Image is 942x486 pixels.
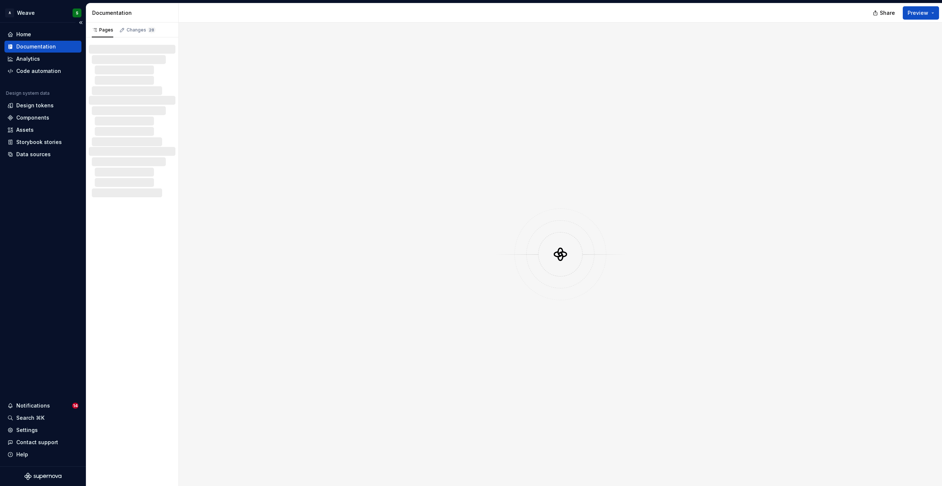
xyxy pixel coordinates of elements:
[16,414,44,422] div: Search ⌘K
[148,27,155,33] span: 28
[4,124,81,136] a: Assets
[4,41,81,53] a: Documentation
[4,400,81,412] button: Notifications14
[16,43,56,50] div: Documentation
[5,9,14,17] div: A
[16,102,54,109] div: Design tokens
[4,424,81,436] a: Settings
[92,27,113,33] div: Pages
[1,5,84,21] button: AWeaveS
[16,67,61,75] div: Code automation
[76,17,86,28] button: Collapse sidebar
[880,9,895,17] span: Share
[72,403,78,409] span: 14
[6,90,50,96] div: Design system data
[92,9,175,17] div: Documentation
[16,138,62,146] div: Storybook stories
[4,436,81,448] button: Contact support
[4,29,81,40] a: Home
[17,9,35,17] div: Weave
[4,100,81,111] a: Design tokens
[4,53,81,65] a: Analytics
[127,27,155,33] div: Changes
[4,112,81,124] a: Components
[16,426,38,434] div: Settings
[16,151,51,158] div: Data sources
[4,65,81,77] a: Code automation
[4,136,81,148] a: Storybook stories
[869,6,900,20] button: Share
[16,439,58,446] div: Contact support
[16,114,49,121] div: Components
[16,402,50,409] div: Notifications
[16,126,34,134] div: Assets
[16,31,31,38] div: Home
[4,412,81,424] button: Search ⌘K
[76,10,78,16] div: S
[16,451,28,458] div: Help
[4,449,81,460] button: Help
[908,9,928,17] span: Preview
[903,6,939,20] button: Preview
[24,473,61,480] svg: Supernova Logo
[16,55,40,63] div: Analytics
[4,148,81,160] a: Data sources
